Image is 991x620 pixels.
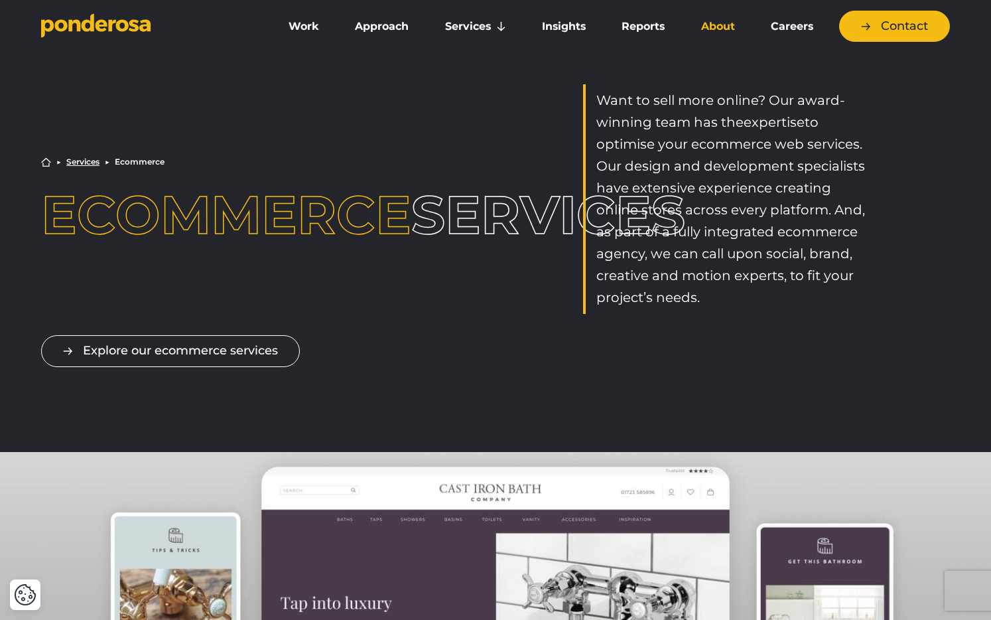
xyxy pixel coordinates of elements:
h1: Services [41,189,408,242]
li: Ecommerce [115,158,165,166]
a: Explore our ecommerce services [41,335,300,366]
span: expertise [744,114,805,130]
a: Services [66,158,99,166]
a: Insights [527,13,601,40]
span: to optimise your ecommerce web services. Our design and development specialists have extensive ex... [596,114,865,305]
li: ▶︎ [105,158,109,166]
a: Contact [839,11,950,42]
a: About [685,13,750,40]
a: Work [273,13,334,40]
a: Careers [756,13,828,40]
span: Ecommerce [41,183,411,247]
a: Approach [340,13,424,40]
a: Home [41,157,51,167]
a: Go to homepage [41,13,253,40]
a: Services [430,13,521,40]
a: Reports [606,13,680,40]
li: ▶︎ [56,158,61,166]
button: Cookie Settings [14,583,36,606]
span: Want to sell more online? Our award-winning team has the [596,92,845,130]
img: Revisit consent button [14,583,36,606]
